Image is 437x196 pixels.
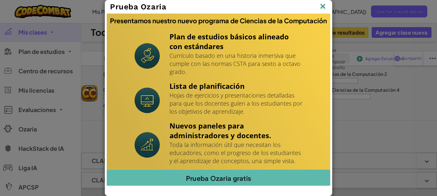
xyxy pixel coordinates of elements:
[169,81,245,91] font: Lista de planificación
[107,170,330,186] a: Prueba Ozaria gratis
[135,43,160,69] img: Icon_StandardsAlignment.svg
[110,16,327,25] font: Presentamos nuestro nuevo programa de Ciencias de la Computación
[135,132,160,158] img: Icon_NewTeacherDashboard.svg
[169,141,301,165] font: Toda la información útil que necesitan los educadores, como el progreso de los estudiantes y el a...
[169,91,302,115] font: Hojas de ejercicios y presentaciones detalladas para que los docentes guíen a los estudiantes por...
[186,174,251,182] font: Prueba Ozaria gratis
[135,88,160,113] img: Icon_Turnkey.svg
[319,2,327,12] img: IconClose.svg
[169,121,271,140] font: Nuevos paneles para administradores y docentes.
[169,52,300,76] font: Currículo basado en una historia inmersiva que cumple con las normas CSTA para sexto a octavo grado.
[169,32,289,51] font: Plan de estudios básicos alineado con estándares
[110,2,166,11] font: Prueba Ozaria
